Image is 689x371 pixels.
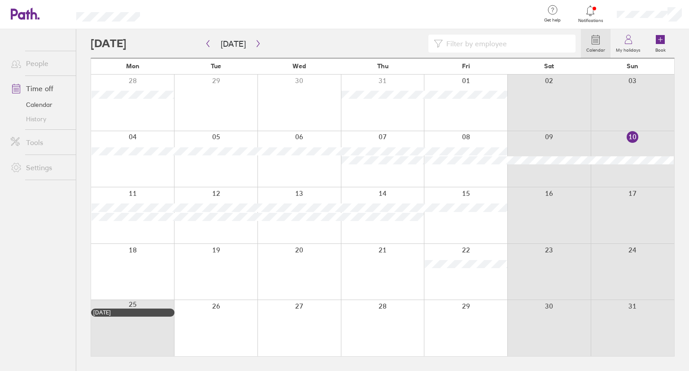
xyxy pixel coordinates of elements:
[377,62,388,70] span: Thu
[214,36,253,51] button: [DATE]
[581,29,611,58] a: Calendar
[4,112,76,126] a: History
[611,45,646,53] label: My holidays
[462,62,470,70] span: Fri
[4,97,76,112] a: Calendar
[627,62,638,70] span: Sun
[211,62,221,70] span: Tue
[646,29,675,58] a: Book
[4,159,76,177] a: Settings
[4,133,76,151] a: Tools
[650,45,671,53] label: Book
[611,29,646,58] a: My holidays
[4,79,76,97] a: Time off
[576,4,605,23] a: Notifications
[93,309,172,316] div: [DATE]
[292,62,306,70] span: Wed
[126,62,140,70] span: Mon
[443,35,570,52] input: Filter by employee
[544,62,554,70] span: Sat
[581,45,611,53] label: Calendar
[576,18,605,23] span: Notifications
[538,18,567,23] span: Get help
[4,54,76,72] a: People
